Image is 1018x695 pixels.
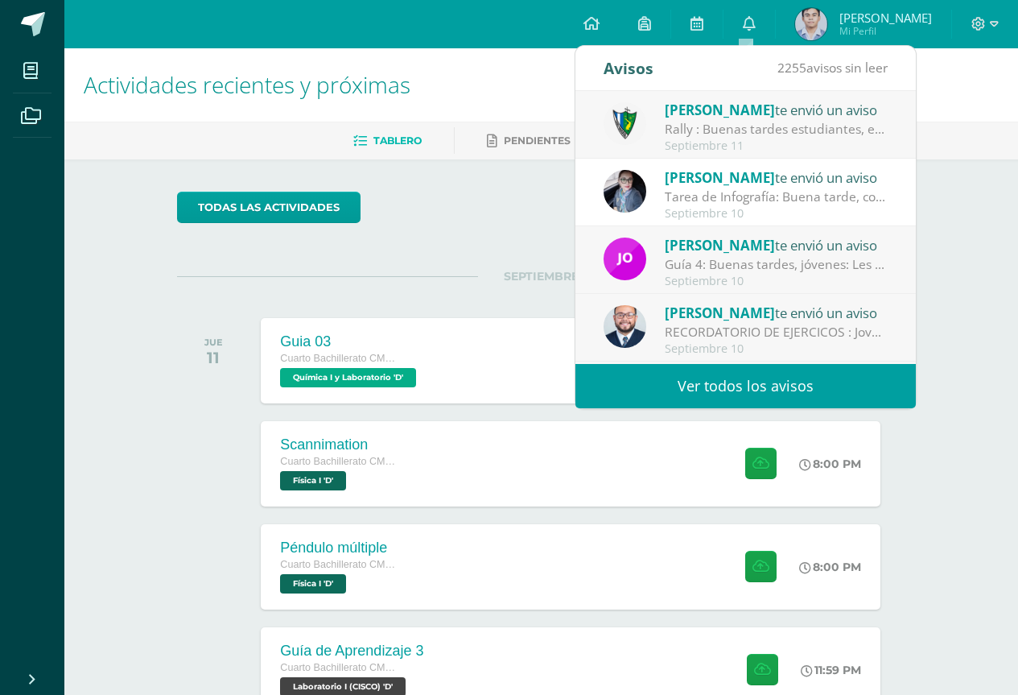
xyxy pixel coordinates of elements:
[204,337,223,348] div: JUE
[204,348,223,367] div: 11
[177,192,361,223] a: todas las Actividades
[795,8,827,40] img: c91b06815f95a291c203c8145eecbbcc.png
[280,368,416,387] span: Química I y Laboratorio 'D'
[665,304,775,322] span: [PERSON_NAME]
[665,188,888,206] div: Tarea de Infografía: Buena tarde, con preocupación he notado que algunos alumnos no están entrega...
[280,456,401,467] span: Cuarto Bachillerato CMP Bachillerato en CCLL con Orientación en Computación
[84,69,410,100] span: Actividades recientes y próximas
[280,353,401,364] span: Cuarto Bachillerato CMP Bachillerato en CCLL con Orientación en Computación
[478,269,604,283] span: SEPTIEMBRE
[604,238,646,280] img: 6614adf7432e56e5c9e182f11abb21f1.png
[777,59,806,77] span: 2255
[665,101,775,119] span: [PERSON_NAME]
[604,102,646,145] img: 9f174a157161b4ddbe12118a61fed988.png
[665,323,888,341] div: RECORDATORIO DE EJERCICOS : Jovenes buenas tardes, un gusto saludarlos. Les recuerdo de traer los...
[604,305,646,348] img: eaa624bfc361f5d4e8a554d75d1a3cf6.png
[665,207,888,221] div: Septiembre 10
[839,24,932,38] span: Mi Perfil
[799,560,861,574] div: 8:00 PM
[604,170,646,213] img: 702136d6d401d1cd4ce1c6f6778c2e49.png
[280,559,401,570] span: Cuarto Bachillerato CMP Bachillerato en CCLL con Orientación en Computación
[665,342,888,356] div: Septiembre 10
[280,574,346,594] span: Física I 'D'
[665,255,888,274] div: Guía 4: Buenas tardes, jóvenes: Les recuerdo que aún hay grupos pendientes de entregar su trabajo...
[280,436,401,453] div: Scannimation
[280,540,401,556] div: Péndulo múltiple
[777,59,888,77] span: avisos sin leer
[487,128,641,154] a: Pendientes de entrega
[353,128,422,154] a: Tablero
[665,120,888,139] div: Rally : Buenas tardes estudiantes, es un gusto saludarlos. Por este medio se informa que los jóve...
[604,46,653,90] div: Avisos
[665,302,888,323] div: te envió un aviso
[665,236,775,254] span: [PERSON_NAME]
[801,663,861,677] div: 11:59 PM
[280,471,346,490] span: Física I 'D'
[665,234,888,255] div: te envió un aviso
[280,333,420,350] div: Guia 03
[665,275,888,288] div: Septiembre 10
[504,134,641,147] span: Pendientes de entrega
[665,139,888,153] div: Septiembre 11
[665,168,775,187] span: [PERSON_NAME]
[665,167,888,188] div: te envió un aviso
[575,364,916,408] a: Ver todos los avisos
[280,662,401,673] span: Cuarto Bachillerato CMP Bachillerato en CCLL con Orientación en Computación
[665,99,888,120] div: te envió un aviso
[799,457,861,471] div: 8:00 PM
[280,643,423,660] div: Guía de Aprendizaje 3
[839,10,932,26] span: [PERSON_NAME]
[373,134,422,147] span: Tablero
